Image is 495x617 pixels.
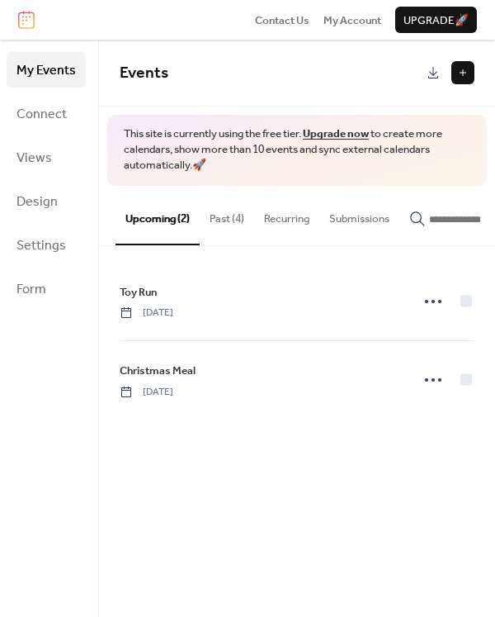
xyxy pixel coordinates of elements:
[18,11,35,29] img: logo
[303,123,369,145] a: Upgrade now
[7,140,86,175] a: Views
[7,183,86,219] a: Design
[120,362,196,380] a: Christmas Meal
[120,58,168,88] span: Events
[395,7,477,33] button: Upgrade🚀
[319,186,399,244] button: Submissions
[323,12,381,28] a: My Account
[7,52,86,88] a: My Events
[16,233,66,259] span: Settings
[7,271,86,306] a: Form
[120,283,157,301] a: Toy Run
[120,306,173,320] span: [DATE]
[16,277,46,302] span: Form
[16,189,58,215] span: Design
[7,96,86,131] a: Connect
[16,102,67,127] span: Connect
[124,126,470,173] span: This site is currently using the free tier. to create more calendars, show more than 10 events an...
[254,186,319,244] button: Recurring
[120,284,157,301] span: Toy Run
[16,58,76,83] span: My Events
[16,145,52,171] span: Views
[7,227,86,263] a: Settings
[200,186,254,244] button: Past (4)
[255,12,309,28] a: Contact Us
[255,12,309,29] span: Contact Us
[120,385,173,400] span: [DATE]
[120,363,196,379] span: Christmas Meal
[323,12,381,29] span: My Account
[403,12,469,29] span: Upgrade 🚀
[115,186,200,245] button: Upcoming (2)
